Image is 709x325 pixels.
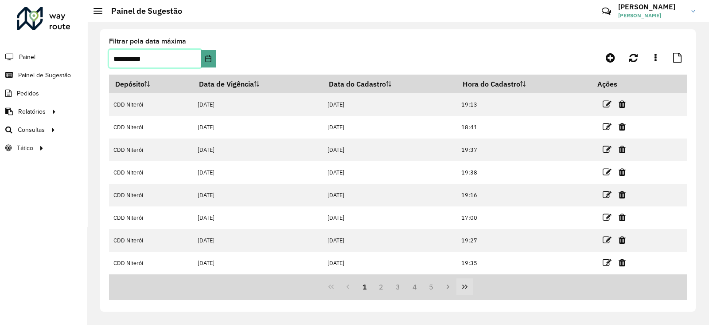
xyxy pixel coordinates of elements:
a: Editar [603,98,612,110]
td: CDD Niterói [109,93,193,116]
h3: [PERSON_NAME] [618,3,685,11]
span: [PERSON_NAME] [618,12,685,20]
a: Excluir [619,211,626,223]
td: 19:37 [456,139,591,161]
span: Painel [19,52,35,62]
th: Depósito [109,75,193,93]
td: CDD Niterói [109,206,193,229]
td: CDD Niterói [109,139,193,161]
a: Contato Rápido [597,2,616,21]
a: Excluir [619,234,626,246]
button: 3 [390,278,406,295]
a: Excluir [619,143,626,155]
a: Excluir [619,189,626,201]
label: Filtrar pela data máxima [109,36,186,47]
a: Excluir [619,121,626,133]
td: 19:13 [456,93,591,116]
td: [DATE] [193,206,323,229]
th: Data do Cadastro [323,75,456,93]
th: Data de Vigência [193,75,323,93]
span: Relatórios [18,107,46,116]
td: [DATE] [323,229,456,252]
td: [DATE] [323,139,456,161]
a: Editar [603,189,612,201]
a: Editar [603,121,612,133]
td: [DATE] [193,229,323,252]
td: 18:41 [456,116,591,139]
td: [DATE] [193,252,323,274]
td: [DATE] [193,139,323,161]
span: Consultas [18,125,45,135]
td: CDD Niterói [109,161,193,184]
td: [DATE] [323,252,456,274]
td: [DATE] [323,93,456,116]
td: 17:00 [456,206,591,229]
a: Editar [603,166,612,178]
td: CDD Niterói [109,252,193,274]
td: [DATE] [323,184,456,206]
button: Last Page [456,278,473,295]
span: Pedidos [17,89,39,98]
a: Excluir [619,98,626,110]
td: 19:16 [456,184,591,206]
td: CDD Niterói [109,116,193,139]
td: [DATE] [193,116,323,139]
span: Painel de Sugestão [18,71,71,80]
button: 1 [356,278,373,295]
th: Ações [591,75,644,93]
span: Tático [17,143,33,153]
button: 2 [373,278,390,295]
td: [DATE] [323,161,456,184]
td: [DATE] [323,116,456,139]
a: Editar [603,257,612,269]
a: Editar [603,143,612,155]
a: Editar [603,234,612,246]
a: Editar [603,211,612,223]
td: 19:38 [456,161,591,184]
td: CDD Niterói [109,229,193,252]
td: [DATE] [323,206,456,229]
a: Excluir [619,166,626,178]
h2: Painel de Sugestão [102,6,182,16]
td: [DATE] [193,161,323,184]
td: [DATE] [193,184,323,206]
td: 19:35 [456,252,591,274]
th: Hora do Cadastro [456,75,591,93]
button: 4 [406,278,423,295]
button: Next Page [440,278,456,295]
button: 5 [423,278,440,295]
button: Choose Date [201,50,215,67]
td: CDD Niterói [109,184,193,206]
td: [DATE] [193,93,323,116]
td: 19:27 [456,229,591,252]
a: Excluir [619,257,626,269]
